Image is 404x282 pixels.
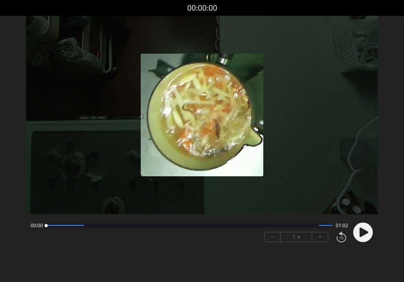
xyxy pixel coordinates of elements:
img: Poster Image [141,54,263,176]
a: 00:00:00 [187,2,217,14]
button: + [312,232,328,242]
span: 01:02 [336,222,348,229]
span: 00:00 [31,222,43,229]
button: − [264,232,281,242]
div: 1 × [281,232,312,242]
